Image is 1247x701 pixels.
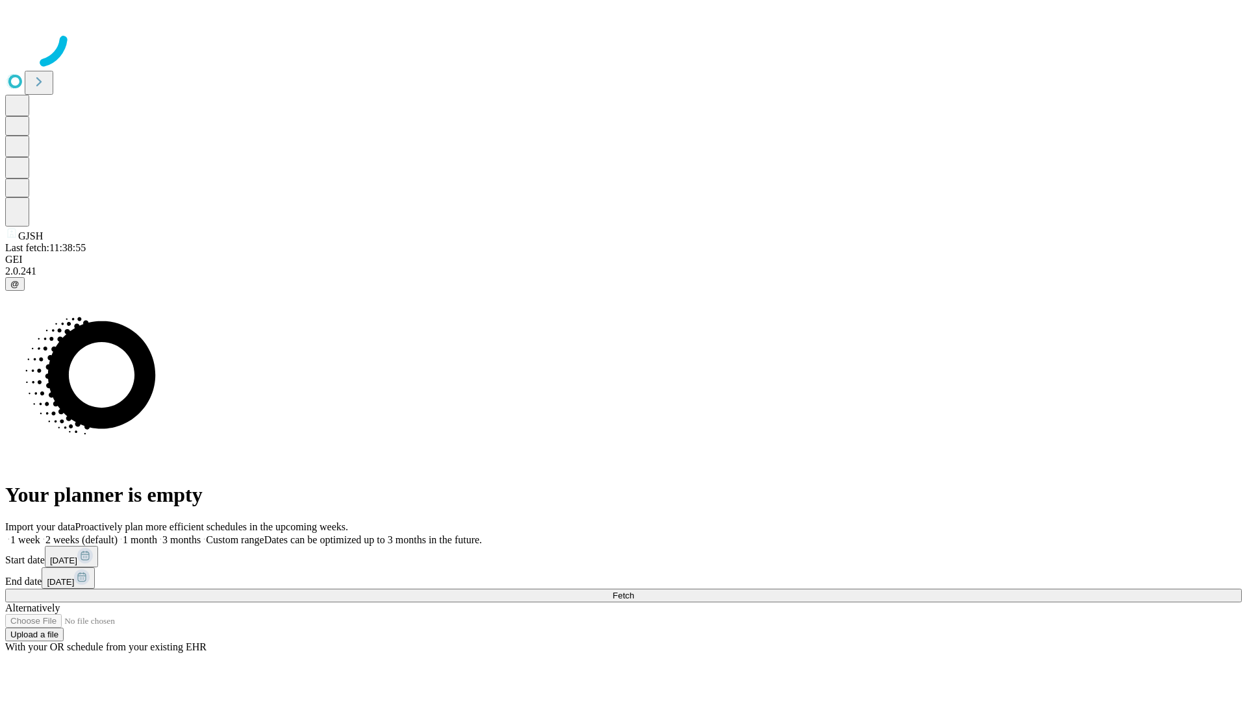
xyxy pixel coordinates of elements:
[123,534,157,545] span: 1 month
[75,521,348,532] span: Proactively plan more efficient schedules in the upcoming weeks.
[5,628,64,641] button: Upload a file
[5,483,1242,507] h1: Your planner is empty
[42,567,95,589] button: [DATE]
[5,641,207,652] span: With your OR schedule from your existing EHR
[10,534,40,545] span: 1 week
[206,534,264,545] span: Custom range
[5,242,86,253] span: Last fetch: 11:38:55
[47,577,74,587] span: [DATE]
[5,521,75,532] span: Import your data
[45,546,98,567] button: [DATE]
[5,254,1242,265] div: GEI
[45,534,118,545] span: 2 weeks (default)
[612,591,634,600] span: Fetch
[5,602,60,613] span: Alternatively
[5,567,1242,589] div: End date
[5,589,1242,602] button: Fetch
[264,534,482,545] span: Dates can be optimized up to 3 months in the future.
[50,556,77,565] span: [DATE]
[162,534,201,545] span: 3 months
[5,265,1242,277] div: 2.0.241
[10,279,19,289] span: @
[18,230,43,241] span: GJSH
[5,546,1242,567] div: Start date
[5,277,25,291] button: @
